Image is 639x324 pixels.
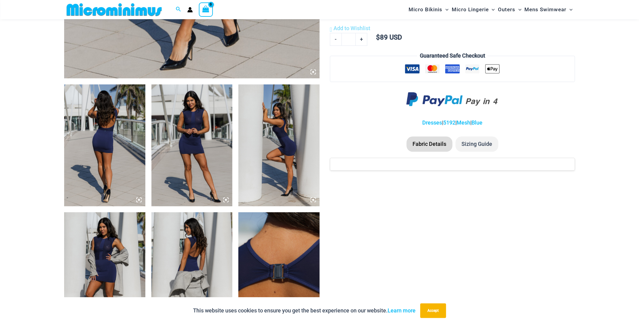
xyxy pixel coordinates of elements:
a: OutersMenu ToggleMenu Toggle [496,2,523,17]
button: Accept [420,303,446,318]
li: Sizing Guide [455,136,498,152]
span: Menu Toggle [515,2,521,17]
legend: Guaranteed Safe Checkout [417,51,487,60]
img: MM SHOP LOGO FLAT [64,3,164,16]
bdi: 89 USD [376,33,402,41]
a: Learn more [388,307,416,314]
a: Mesh [457,119,470,126]
span: Menu Toggle [442,2,448,17]
input: Product quantity [341,33,356,46]
span: Outers [498,2,515,17]
img: Desire Me Navy 5192 Dress [151,84,233,206]
span: Micro Lingerie [451,2,489,17]
a: Dresses [422,119,442,126]
a: Micro LingerieMenu ToggleMenu Toggle [450,2,496,17]
a: Mens SwimwearMenu ToggleMenu Toggle [523,2,574,17]
a: Add to Wishlist [330,24,370,33]
p: | | | [330,118,575,127]
a: 5192 [443,119,455,126]
a: Blue [471,119,482,126]
span: $ [376,33,380,41]
span: Micro Bikinis [409,2,442,17]
a: Account icon link [187,7,193,12]
a: Search icon link [176,6,181,13]
img: Desire Me Navy 5192 Dress [64,84,145,206]
a: Micro BikinisMenu ToggleMenu Toggle [407,2,450,17]
nav: Site Navigation [406,1,575,18]
p: This website uses cookies to ensure you get the best experience on our website. [193,306,416,315]
span: Add to Wishlist [333,25,370,31]
span: Mens Swimwear [524,2,566,17]
span: Menu Toggle [489,2,495,17]
a: - [330,33,341,46]
span: Menu Toggle [566,2,572,17]
li: Fabric Details [406,136,452,152]
a: + [356,33,367,46]
a: View Shopping Cart, empty [199,2,213,16]
img: Desire Me Navy 5192 Dress [238,84,319,206]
